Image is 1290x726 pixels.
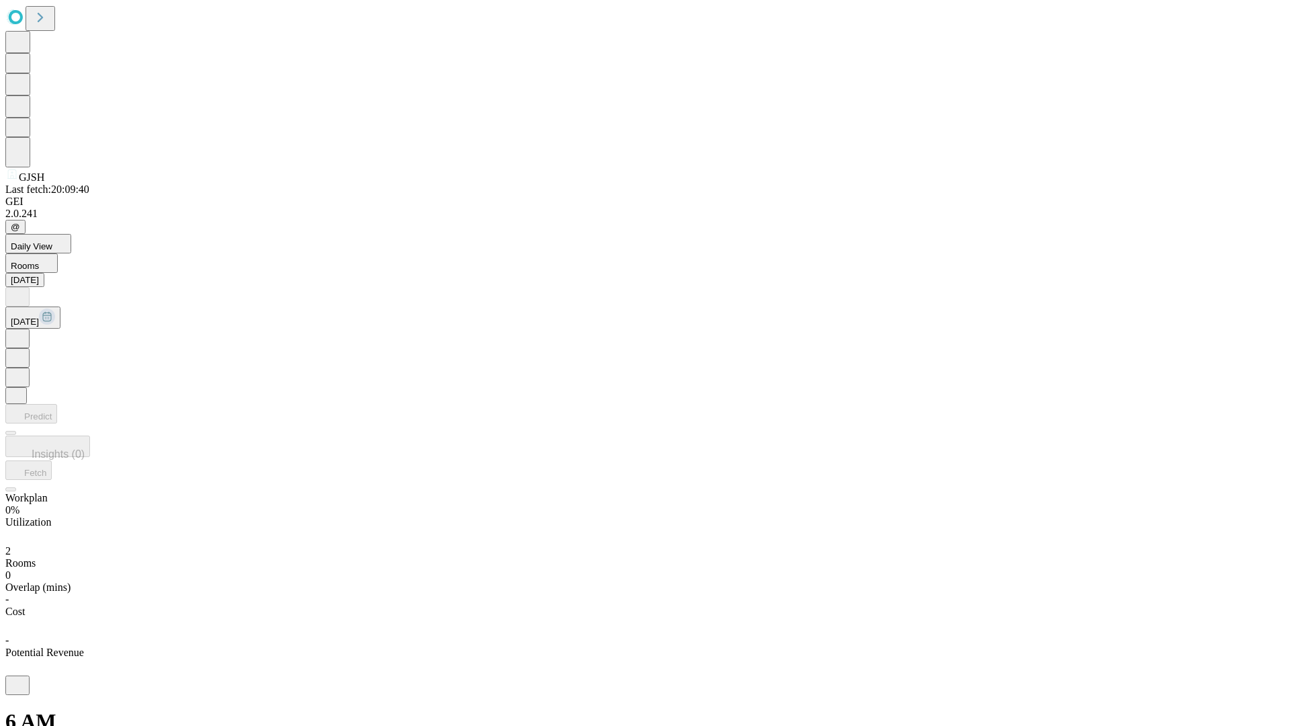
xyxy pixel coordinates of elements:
div: GEI [5,196,1285,208]
span: [DATE] [11,317,39,327]
span: - [5,594,9,605]
span: Utilization [5,516,51,528]
span: Overlap (mins) [5,581,71,593]
span: 2 [5,545,11,557]
span: - [5,635,9,646]
button: @ [5,220,26,234]
button: [DATE] [5,307,60,329]
span: Insights (0) [32,448,85,460]
span: Rooms [11,261,39,271]
span: @ [11,222,20,232]
span: 0% [5,504,19,516]
button: Insights (0) [5,436,90,457]
span: Workplan [5,492,48,503]
span: Daily View [11,241,52,251]
button: Rooms [5,253,58,273]
span: Potential Revenue [5,647,84,658]
button: Fetch [5,460,52,480]
button: Daily View [5,234,71,253]
button: Predict [5,404,57,424]
span: Rooms [5,557,36,569]
button: [DATE] [5,273,44,287]
span: GJSH [19,171,44,183]
div: 2.0.241 [5,208,1285,220]
span: 0 [5,569,11,581]
span: Last fetch: 20:09:40 [5,184,89,195]
span: Cost [5,606,25,617]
